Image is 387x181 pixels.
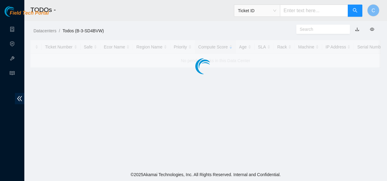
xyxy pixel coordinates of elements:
[280,5,348,17] input: Enter text here...
[370,27,374,31] span: eye
[15,93,24,104] span: double-left
[10,10,49,16] span: Field Tech Portal
[300,26,342,33] input: Search
[367,4,379,16] button: C
[5,11,49,19] a: Akamai TechnologiesField Tech Portal
[59,28,60,33] span: /
[10,68,15,80] span: read
[353,8,357,14] span: search
[5,6,31,17] img: Akamai Technologies
[350,24,364,34] button: download
[33,28,56,33] a: Datacenters
[24,168,387,181] footer: © 2025 Akamai Technologies, Inc. All Rights Reserved. Internal and Confidential.
[371,7,375,14] span: C
[238,6,276,15] span: Ticket ID
[348,5,362,17] button: search
[62,28,104,33] a: Todos (B-3-SD4BVW)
